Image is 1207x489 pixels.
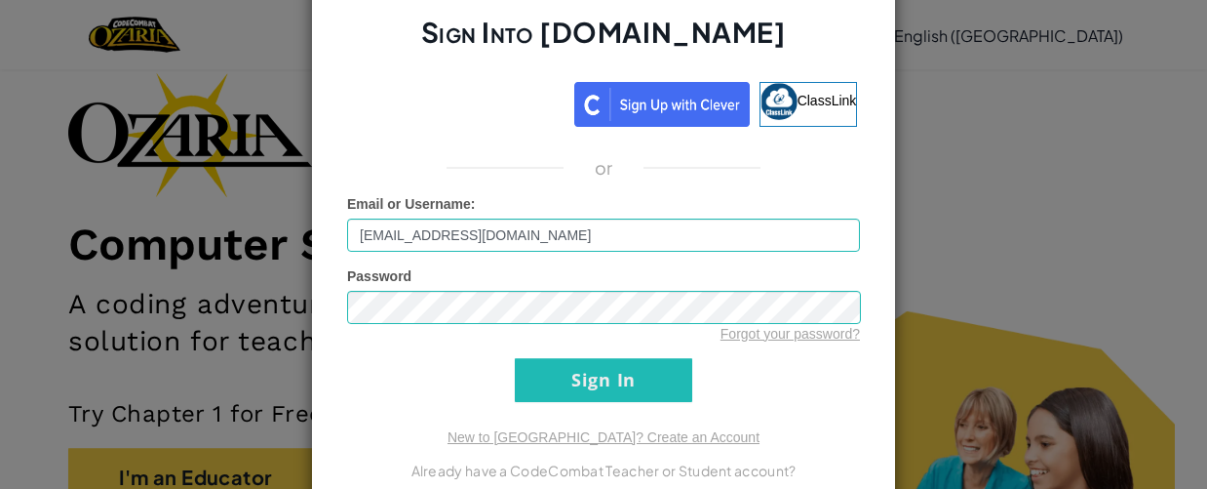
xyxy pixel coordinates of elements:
[340,80,574,123] iframe: Botón Iniciar sesión con Google
[448,429,759,445] a: New to [GEOGRAPHIC_DATA]? Create an Account
[347,14,860,70] h2: Sign Into [DOMAIN_NAME]
[720,326,860,342] a: Forgot your password?
[574,82,750,127] img: clever_sso_button@2x.png
[347,194,476,214] label: :
[595,156,613,180] p: or
[347,268,411,284] span: Password
[347,459,860,482] p: Already have a CodeCombat Teacher or Student account?
[760,83,798,120] img: classlink-logo-small.png
[347,196,471,212] span: Email or Username
[515,358,692,402] input: Sign In
[798,92,857,107] span: ClassLink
